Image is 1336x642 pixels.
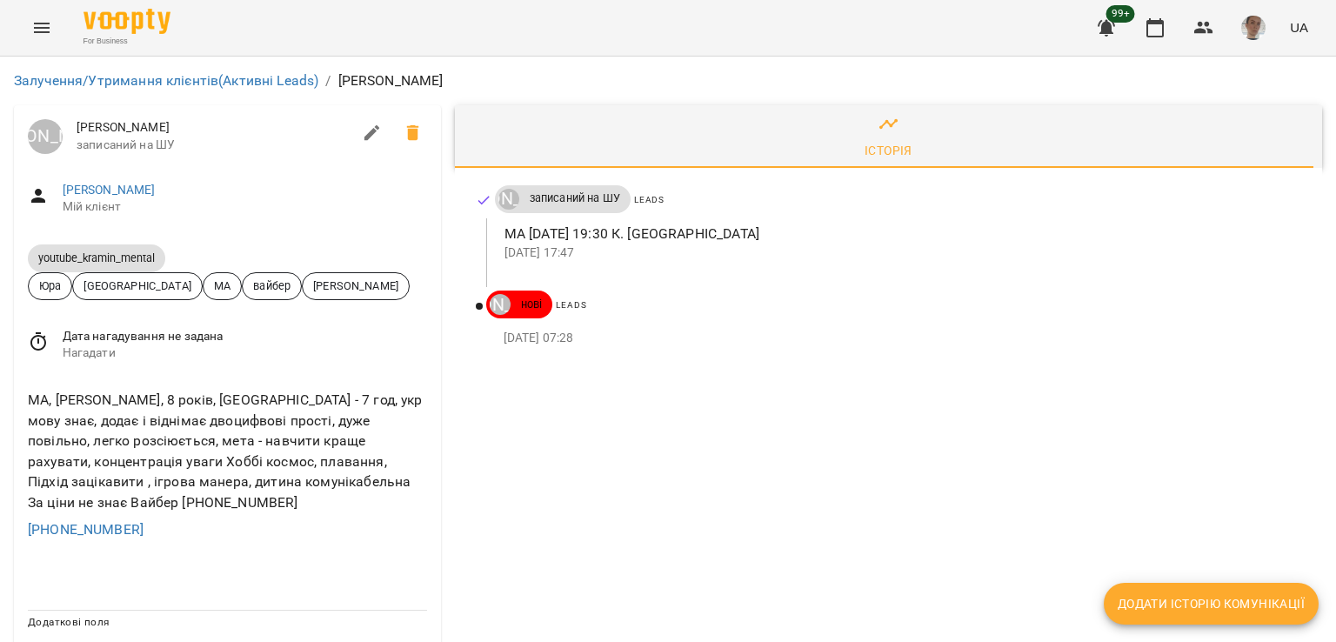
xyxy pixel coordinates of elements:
[303,278,409,294] span: [PERSON_NAME]
[325,70,331,91] li: /
[556,300,586,310] span: Leads
[1106,5,1135,23] span: 99+
[1104,583,1319,625] button: Додати історію комунікації
[498,189,519,210] div: Юрій Тимочко
[63,328,427,345] span: Дата нагадування не задана
[14,72,318,89] a: Залучення/Утримання клієнтів(Активні Leads)
[73,278,202,294] span: [GEOGRAPHIC_DATA]
[28,251,165,265] span: youtube_kramin_mental
[1118,593,1305,614] span: Додати історію комунікації
[865,140,912,161] div: Історія
[21,7,63,49] button: Menu
[63,183,156,197] a: [PERSON_NAME]
[338,70,444,91] p: [PERSON_NAME]
[504,224,1294,244] p: МА [DATE] 19:30 К. [GEOGRAPHIC_DATA]
[63,344,427,362] span: Нагадати
[504,330,1294,347] p: [DATE] 07:28
[490,294,511,315] div: Паламарчук Ольга Миколаївна
[204,278,241,294] span: МА
[77,137,351,154] span: записаний на ШУ
[24,386,431,516] div: МА, [PERSON_NAME], 8 років, [GEOGRAPHIC_DATA] - 7 год, укр мову знає, додає і віднімає двоцифвові...
[83,36,170,47] span: For Business
[1290,18,1308,37] span: UA
[28,119,63,154] a: [PERSON_NAME]
[63,198,427,216] span: Мій клієнт
[77,119,351,137] span: [PERSON_NAME]
[634,195,665,204] span: Leads
[1241,16,1266,40] img: 4dd45a387af7859874edf35ff59cadb1.jpg
[243,278,301,294] span: вайбер
[28,521,144,538] a: [PHONE_NUMBER]
[1283,11,1315,43] button: UA
[14,70,1322,91] nav: breadcrumb
[504,244,1294,262] p: [DATE] 17:47
[511,297,553,312] span: нові
[83,9,170,34] img: Voopty Logo
[28,616,110,628] span: Додаткові поля
[486,294,511,315] a: [PERSON_NAME]
[519,191,631,206] span: записаний на ШУ
[28,119,63,154] div: Юрій Тимочко
[29,278,71,294] span: Юра
[495,189,519,210] a: [PERSON_NAME]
